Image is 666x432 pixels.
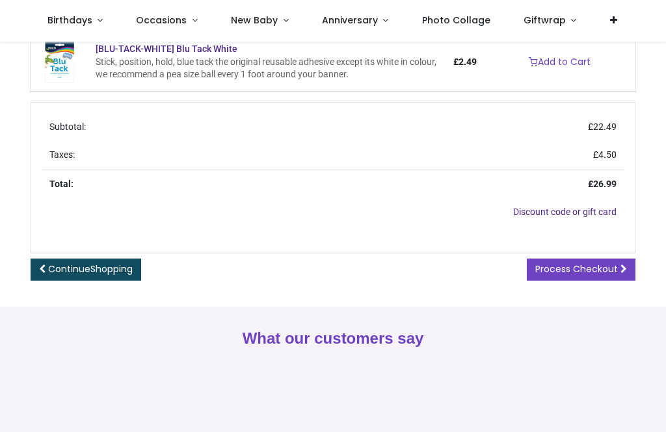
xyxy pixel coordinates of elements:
[527,259,635,281] a: Process Checkout
[31,259,141,281] a: ContinueShopping
[459,57,477,67] span: 2.49
[593,179,617,189] span: 26.99
[524,14,566,27] span: Giftwrap
[47,14,92,27] span: Birthdays
[598,149,617,160] span: 4.50
[96,56,438,81] div: Stick, position, hold, blue tack the original reusable adhesive except its white in colour, we re...
[42,141,356,170] td: Taxes:
[31,327,635,349] h2: What our customers say
[593,121,617,132] span: 22.49
[520,51,599,73] a: Add to Cart
[322,14,378,27] span: Anniversary
[453,57,477,67] span: £
[513,207,617,217] a: Discount code or gift card
[90,262,133,275] span: Shopping
[48,262,133,275] span: Continue
[422,14,490,27] span: Photo Collage
[38,42,80,83] img: [BLU-TACK-WHITE] Blu Tack White
[38,56,80,66] a: [BLU-TACK-WHITE] Blu Tack White
[588,121,617,132] span: £
[96,44,237,54] a: [BLU-TACK-WHITE] Blu Tack White
[593,149,617,160] span: £
[231,14,278,27] span: New Baby
[588,179,617,189] strong: £
[535,262,618,275] span: Process Checkout
[42,113,356,142] td: Subtotal:
[49,179,73,189] strong: Total:
[136,14,187,27] span: Occasions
